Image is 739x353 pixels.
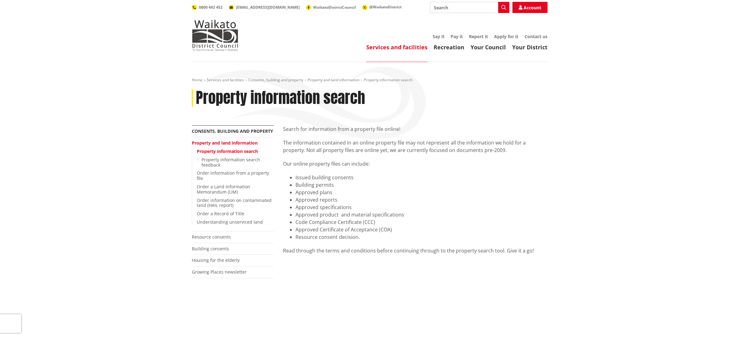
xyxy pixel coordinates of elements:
[192,269,247,275] a: Growing Places newsletter
[283,139,547,154] p: The information contained in an online property file may not represent all the information we hol...
[192,246,229,252] a: Building consents
[283,160,370,167] span: Our online property files can include:
[295,233,547,241] li: Resource consent decision.
[369,4,402,10] span: @WaikatoDistrict
[313,5,356,10] span: WaikatoDistrictCouncil
[197,219,263,225] a: Understanding unserviced land
[512,43,547,51] a: Your District
[197,184,250,195] a: Order a Land Information Memorandum (LIM)
[283,247,547,254] div: Read through the terms and conditions before continuing through to the property search tool. Give...
[229,5,300,10] a: [EMAIL_ADDRESS][DOMAIN_NAME]
[197,148,258,154] a: Property information search
[366,43,427,51] a: Services and facilities
[512,2,547,13] a: Account
[196,89,365,107] h1: Property information search
[295,203,547,211] li: Approved specifications
[192,5,223,10] a: 0800 492 452
[192,77,202,83] a: Home
[295,196,547,203] li: Approved reports
[197,211,244,217] a: Order a Record of Title
[295,218,547,226] li: Code Compliance Certificate (CCC)
[283,125,547,133] p: Search for information from a property file online!
[451,34,463,39] a: Pay it
[306,5,356,10] a: WaikatoDistrictCouncil
[433,34,444,39] a: Say it
[192,78,547,83] nav: breadcrumb
[199,5,223,10] span: 0800 492 452
[295,174,547,181] li: Issued building consents
[430,2,509,13] input: Search input
[192,234,231,240] a: Resource consents
[494,34,518,39] a: Apply for it
[469,34,488,39] a: Report it
[362,4,402,10] a: @WaikatoDistrict
[364,77,412,83] span: Property information search
[192,140,258,146] a: Property and land information
[197,197,272,208] a: Order information on contaminated land (HAIL report)
[295,189,547,196] li: Approved plans
[192,128,273,134] a: Consents, building and property
[248,77,303,83] a: Consents, building and property
[192,20,238,51] img: Waikato District Council - Te Kaunihera aa Takiwaa o Waikato
[434,43,464,51] a: Recreation
[295,211,547,218] li: Approved product and material specifications
[295,181,547,189] li: Building permits
[525,34,547,39] a: Contact us
[192,257,240,263] a: Housing for the elderly
[295,226,547,233] li: Approved Certificate of Acceptance (COA)
[207,77,244,83] a: Services and facilities
[308,77,359,83] a: Property and land information
[471,43,506,51] a: Your Council
[236,5,300,10] span: [EMAIL_ADDRESS][DOMAIN_NAME]
[197,170,269,181] a: Order information from a property file
[201,157,260,168] a: Property information search feedback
